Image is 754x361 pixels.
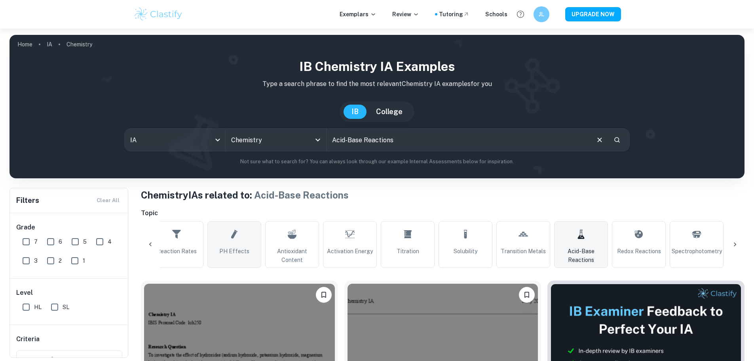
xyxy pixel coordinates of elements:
button: Bookmark [519,287,535,303]
span: Titration [397,247,419,256]
div: IA [125,129,225,151]
a: IA [47,39,52,50]
span: 4 [108,237,112,246]
button: Clear [592,132,607,147]
p: Review [392,10,419,19]
a: Schools [485,10,507,19]
span: Activation Energy [327,247,373,256]
input: E.g. enthalpy of combustion, Winkler method, phosphate and temperature... [327,129,589,151]
h6: JL [537,10,546,19]
button: Bookmark [316,287,332,303]
span: 6 [59,237,62,246]
h1: IB Chemistry IA examples [16,57,738,76]
span: Solubility [454,247,477,256]
button: Search [610,133,624,147]
h6: Criteria [16,334,40,344]
img: profile cover [9,35,745,178]
button: IB [344,105,367,119]
span: 7 [34,237,38,246]
span: Redox Reactions [617,247,661,256]
span: 5 [83,237,87,246]
h6: Topic [141,208,745,218]
p: Not sure what to search for? You can always look through our example Internal Assessments below f... [16,158,738,166]
p: Exemplars [340,10,376,19]
p: Type a search phrase to find the most relevant Chemistry IA examples for you [16,79,738,89]
button: Open [312,134,323,145]
span: Transition Metals [501,247,546,256]
button: Help and Feedback [514,8,527,21]
span: 2 [59,256,62,265]
span: pH Effects [219,247,249,256]
span: 3 [34,256,38,265]
button: UPGRADE NOW [565,7,621,21]
span: Spectrophotometry [672,247,722,256]
img: Clastify logo [133,6,184,22]
h6: Level [16,288,122,298]
button: College [368,105,410,119]
span: HL [34,303,42,311]
span: Antioxidant Content [269,247,315,264]
span: Acid-Base Reactions [558,247,604,264]
h6: Grade [16,223,122,232]
a: Home [17,39,32,50]
h1: Chemistry IAs related to: [141,188,745,202]
h6: Filters [16,195,39,206]
p: Chemistry [66,40,92,49]
span: Acid-Base Reactions [254,189,349,201]
a: Tutoring [439,10,469,19]
span: Reaction Rates [157,247,197,256]
span: 1 [83,256,85,265]
span: SL [63,303,69,311]
button: JL [534,6,549,22]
